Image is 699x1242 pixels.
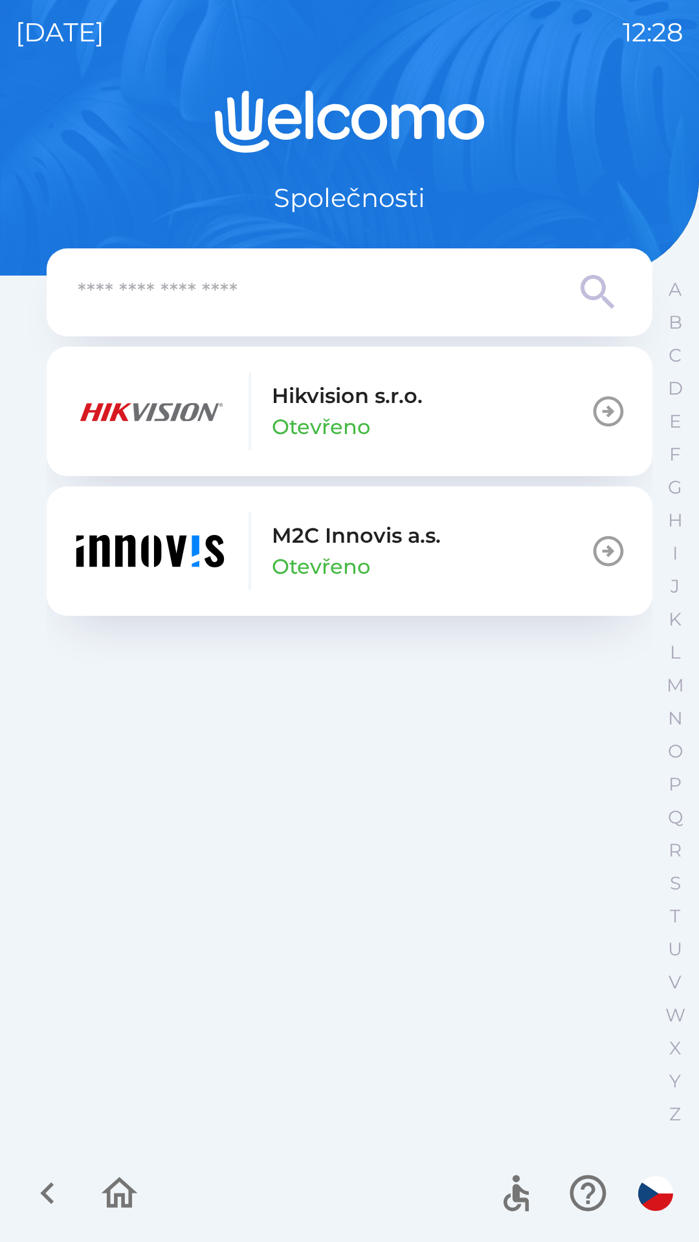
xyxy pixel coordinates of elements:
[659,438,691,471] button: F
[659,570,691,603] button: J
[272,411,370,442] p: Otevřeno
[669,311,682,334] p: B
[659,273,691,306] button: A
[668,377,683,400] p: D
[669,839,682,862] p: R
[659,636,691,669] button: L
[659,999,691,1032] button: W
[272,551,370,582] p: Otevřeno
[659,537,691,570] button: I
[672,542,678,565] p: I
[669,344,682,367] p: C
[668,806,683,829] p: Q
[659,702,691,735] button: N
[659,900,691,933] button: T
[659,1065,691,1098] button: Y
[668,476,682,499] p: G
[623,13,683,52] p: 12:28
[72,512,228,590] img: c42423d4-3517-4601-b1c4-80ea61f5d08a.png
[47,486,652,616] button: M2C Innovis a.s.Otevřeno
[272,380,423,411] p: Hikvision s.r.o.
[669,443,681,466] p: F
[669,608,682,631] p: K
[659,933,691,966] button: U
[659,603,691,636] button: K
[669,278,682,301] p: A
[72,373,228,450] img: b01956f5-af48-444b-9fcc-483460bef81e.png
[659,768,691,801] button: P
[659,306,691,339] button: B
[272,520,441,551] p: M2C Innovis a.s.
[659,339,691,372] button: C
[669,773,682,796] p: P
[669,1070,681,1093] p: Y
[668,740,683,763] p: O
[659,471,691,504] button: G
[274,179,425,217] p: Společnosti
[47,91,652,153] img: Logo
[667,674,684,697] p: M
[671,575,680,598] p: J
[659,1098,691,1131] button: Z
[668,707,683,730] p: N
[659,372,691,405] button: D
[659,669,691,702] button: M
[659,405,691,438] button: E
[670,872,681,895] p: S
[668,509,683,532] p: H
[659,834,691,867] button: R
[669,1037,681,1060] p: X
[668,938,682,961] p: U
[665,1004,685,1027] p: W
[659,1032,691,1065] button: X
[669,410,682,433] p: E
[16,13,104,52] p: [DATE]
[47,347,652,476] button: Hikvision s.r.o.Otevřeno
[659,801,691,834] button: Q
[669,1103,681,1126] p: Z
[669,971,682,994] p: V
[670,641,680,664] p: L
[659,966,691,999] button: V
[638,1176,673,1211] img: cs flag
[670,905,680,928] p: T
[659,504,691,537] button: H
[659,867,691,900] button: S
[659,735,691,768] button: O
